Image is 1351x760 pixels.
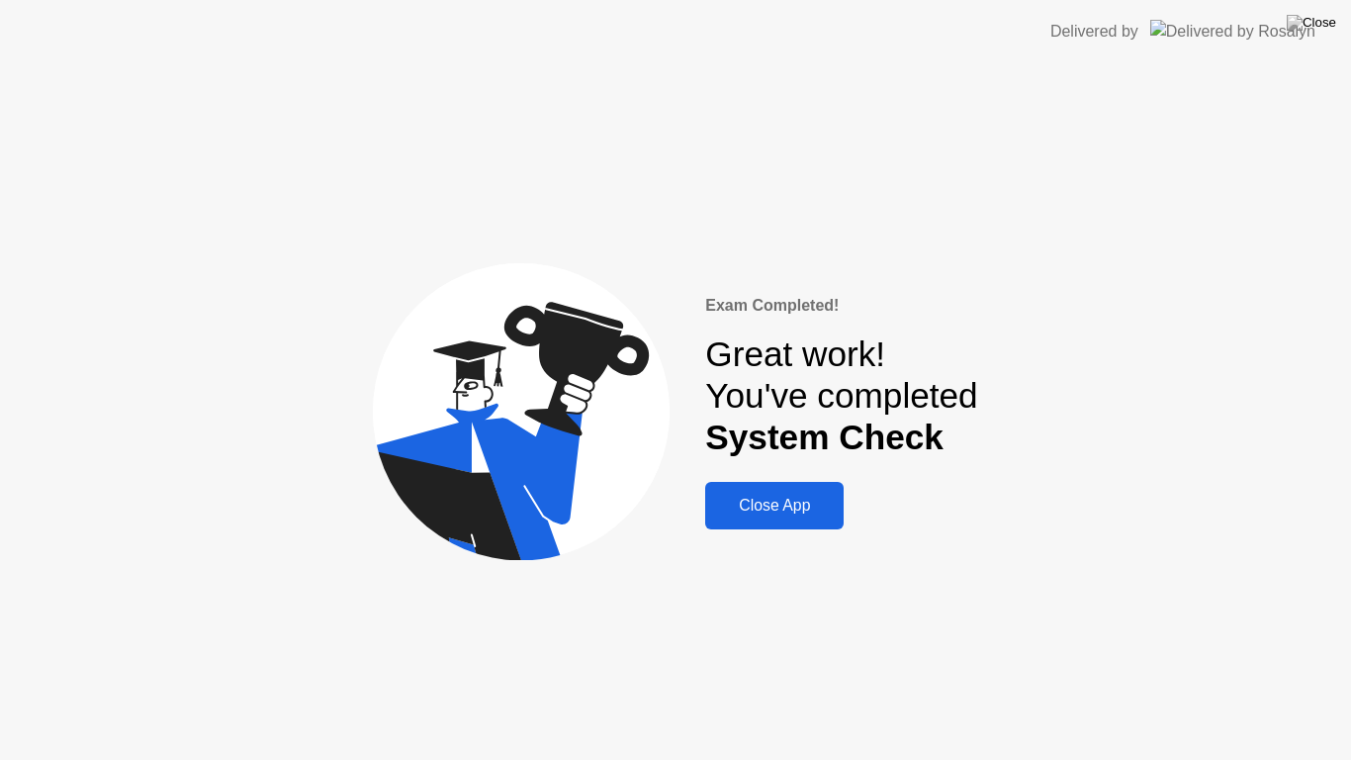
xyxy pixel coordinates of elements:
div: Exam Completed! [705,294,977,318]
b: System Check [705,418,944,456]
div: Great work! You've completed [705,333,977,459]
div: Delivered by [1050,20,1138,44]
div: Close App [711,497,838,515]
img: Delivered by Rosalyn [1150,20,1315,43]
img: Close [1287,15,1336,31]
button: Close App [705,482,844,529]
